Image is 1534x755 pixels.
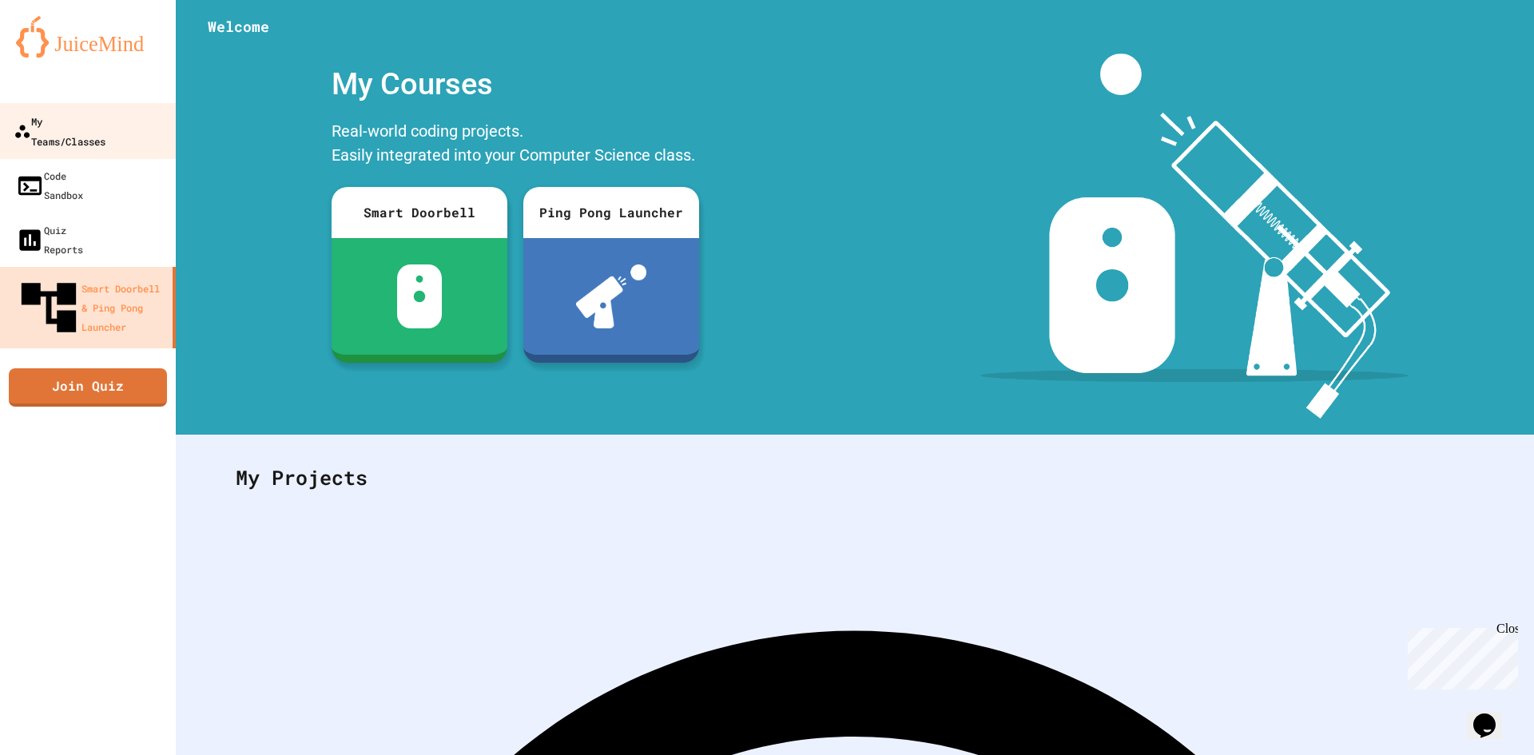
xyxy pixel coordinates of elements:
[9,368,167,407] a: Join Quiz
[332,187,507,238] div: Smart Doorbell
[16,16,160,58] img: logo-orange.svg
[397,264,443,328] img: sdb-white.svg
[324,54,707,115] div: My Courses
[1401,622,1518,689] iframe: chat widget
[523,187,699,238] div: Ping Pong Launcher
[16,166,83,205] div: Code Sandbox
[324,115,707,175] div: Real-world coding projects. Easily integrated into your Computer Science class.
[576,264,647,328] img: ppl-with-ball.png
[1467,691,1518,739] iframe: chat widget
[16,275,166,340] div: Smart Doorbell & Ping Pong Launcher
[6,6,110,101] div: Chat with us now!Close
[14,111,105,150] div: My Teams/Classes
[220,447,1490,509] div: My Projects
[980,54,1409,419] img: banner-image-my-projects.png
[16,221,83,259] div: Quiz Reports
